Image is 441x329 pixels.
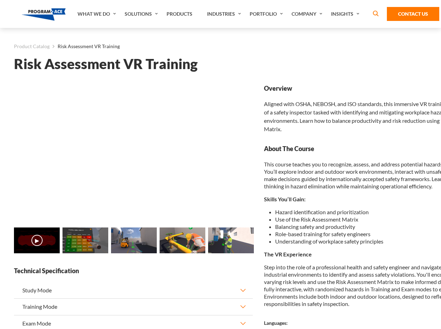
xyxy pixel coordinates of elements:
li: Risk Assessment VR Training [50,42,120,51]
img: Risk Assessment VR Training - Preview 1 [63,227,108,253]
strong: Languages: [264,320,288,326]
a: Contact Us [387,7,439,21]
button: Training Mode [14,299,253,315]
img: Risk Assessment VR Training - Video 0 [14,227,60,253]
a: Product Catalog [14,42,50,51]
strong: Technical Specification [14,267,253,275]
img: Risk Assessment VR Training - Preview 4 [208,227,254,253]
img: Risk Assessment VR Training - Preview 3 [160,227,205,253]
img: Program-Ace [22,8,66,21]
iframe: Risk Assessment VR Training - Video 0 [14,84,253,218]
img: Risk Assessment VR Training - Preview 2 [111,227,157,253]
button: Study Mode [14,282,253,298]
button: ▶ [31,235,43,246]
